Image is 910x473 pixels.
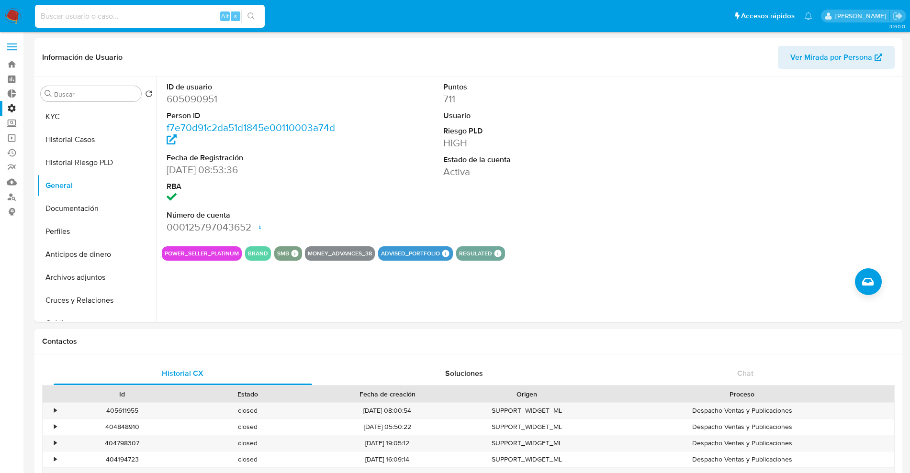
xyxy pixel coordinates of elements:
[464,435,590,451] div: SUPPORT_WIDGET_ML
[167,210,342,220] dt: Número de cuenta
[185,403,310,418] div: closed
[590,419,894,435] div: Despacho Ventas y Publicaciones
[464,403,590,418] div: SUPPORT_WIDGET_ML
[37,197,157,220] button: Documentación
[311,403,464,418] div: [DATE] 08:00:54
[590,435,894,451] div: Despacho Ventas y Publicaciones
[741,11,795,21] span: Accesos rápidos
[443,126,618,136] dt: Riesgo PLD
[737,368,753,379] span: Chat
[59,419,185,435] div: 404848910
[443,154,618,165] dt: Estado de la cuenta
[167,82,342,92] dt: ID de usuario
[35,10,265,22] input: Buscar usuario o caso...
[443,136,618,150] dd: HIGH
[167,121,335,148] a: f7e70d91c2da51d1845e00110003a74d
[54,90,137,99] input: Buscar
[37,266,157,289] button: Archivos adjuntos
[445,368,483,379] span: Soluciones
[185,419,310,435] div: closed
[443,82,618,92] dt: Puntos
[162,368,203,379] span: Historial CX
[804,12,812,20] a: Notificaciones
[443,92,618,106] dd: 711
[464,451,590,467] div: SUPPORT_WIDGET_ML
[167,181,342,192] dt: RBA
[185,451,310,467] div: closed
[317,389,458,399] div: Fecha de creación
[790,46,872,69] span: Ver Mirada por Persona
[167,110,342,121] dt: Person ID
[37,128,157,151] button: Historial Casos
[443,110,618,121] dt: Usuario
[59,451,185,467] div: 404194723
[37,312,157,335] button: Créditos
[835,11,889,21] p: santiago.sgreco@mercadolibre.com
[37,174,157,197] button: General
[145,90,153,100] button: Volver al orden por defecto
[167,92,342,106] dd: 605090951
[37,243,157,266] button: Anticipos de dinero
[191,389,303,399] div: Estado
[221,11,229,21] span: Alt
[37,220,157,243] button: Perfiles
[167,220,342,234] dd: 000125797043652
[443,165,618,178] dd: Activa
[778,46,895,69] button: Ver Mirada por Persona
[59,435,185,451] div: 404798307
[54,406,56,415] div: •
[311,419,464,435] div: [DATE] 05:50:22
[66,389,178,399] div: Id
[45,90,52,98] button: Buscar
[37,289,157,312] button: Cruces y Relaciones
[37,105,157,128] button: KYC
[893,11,903,21] a: Salir
[311,451,464,467] div: [DATE] 16:09:14
[42,337,895,346] h1: Contactos
[596,389,888,399] div: Proceso
[167,163,342,176] dd: [DATE] 08:53:36
[185,435,310,451] div: closed
[311,435,464,451] div: [DATE] 19:05:12
[464,419,590,435] div: SUPPORT_WIDGET_ML
[590,403,894,418] div: Despacho Ventas y Publicaciones
[471,389,583,399] div: Origen
[59,403,185,418] div: 405611955
[42,53,123,62] h1: Información de Usuario
[590,451,894,467] div: Despacho Ventas y Publicaciones
[54,422,56,431] div: •
[54,439,56,448] div: •
[37,151,157,174] button: Historial Riesgo PLD
[167,153,342,163] dt: Fecha de Registración
[241,10,261,23] button: search-icon
[54,455,56,464] div: •
[234,11,237,21] span: s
